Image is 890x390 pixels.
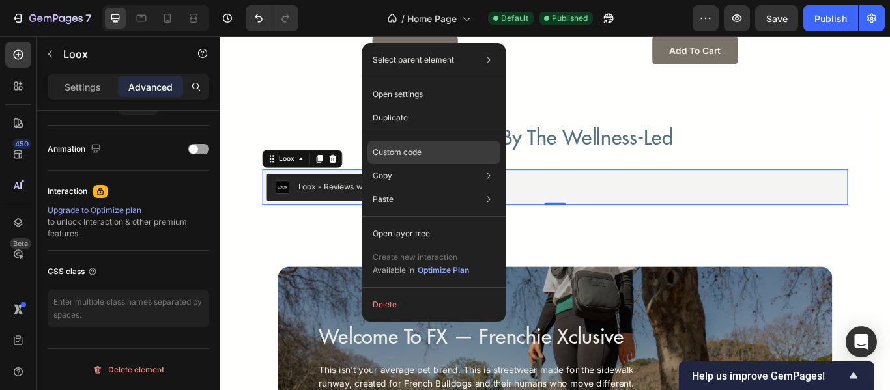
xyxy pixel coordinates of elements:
[373,112,408,124] p: Duplicate
[373,170,392,182] p: Copy
[48,204,209,216] div: Upgrade to Optimize plan
[55,160,199,191] button: Loox - Reviews widget
[407,12,457,25] span: Home Page
[48,141,104,158] div: Animation
[692,370,846,382] span: Help us improve GemPages!
[766,13,788,24] span: Save
[246,5,298,31] div: Undo/Redo
[803,5,858,31] button: Publish
[65,80,101,94] p: Settings
[10,238,31,249] div: Beta
[220,36,890,390] iframe: Design area
[85,10,91,26] p: 7
[48,359,209,380] button: Delete element
[846,326,877,357] div: Open Intercom Messenger
[373,89,423,100] p: Open settings
[814,12,847,25] div: Publish
[50,104,732,134] h2: trusted by the wellness-led
[12,139,31,149] div: 450
[373,54,454,66] p: Select parent element
[5,5,97,31] button: 7
[367,293,500,316] button: Delete
[373,228,430,240] p: Open layer tree
[373,265,414,275] span: Available in
[63,46,174,62] p: Loox
[692,368,861,383] button: Show survey - Help us improve GemPages!
[93,362,164,378] div: Delete element
[417,264,470,277] button: Optimize Plan
[128,80,173,94] p: Advanced
[48,186,87,197] div: Interaction
[66,137,89,148] div: Loox
[373,193,394,205] p: Paste
[373,251,470,264] p: Create new interaction
[373,146,422,158] p: Custom code
[65,168,81,184] img: loox.png
[755,5,798,31] button: Save
[114,335,668,366] h2: Welcome To FX — Frenchie Xclusive
[552,12,588,24] span: Published
[501,12,528,24] span: Default
[48,204,209,240] div: to unlock Interaction & other premium features.
[401,12,405,25] span: /
[418,264,469,276] div: Optimize Plan
[91,168,188,182] div: Loox - Reviews widget
[48,266,98,277] div: CSS class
